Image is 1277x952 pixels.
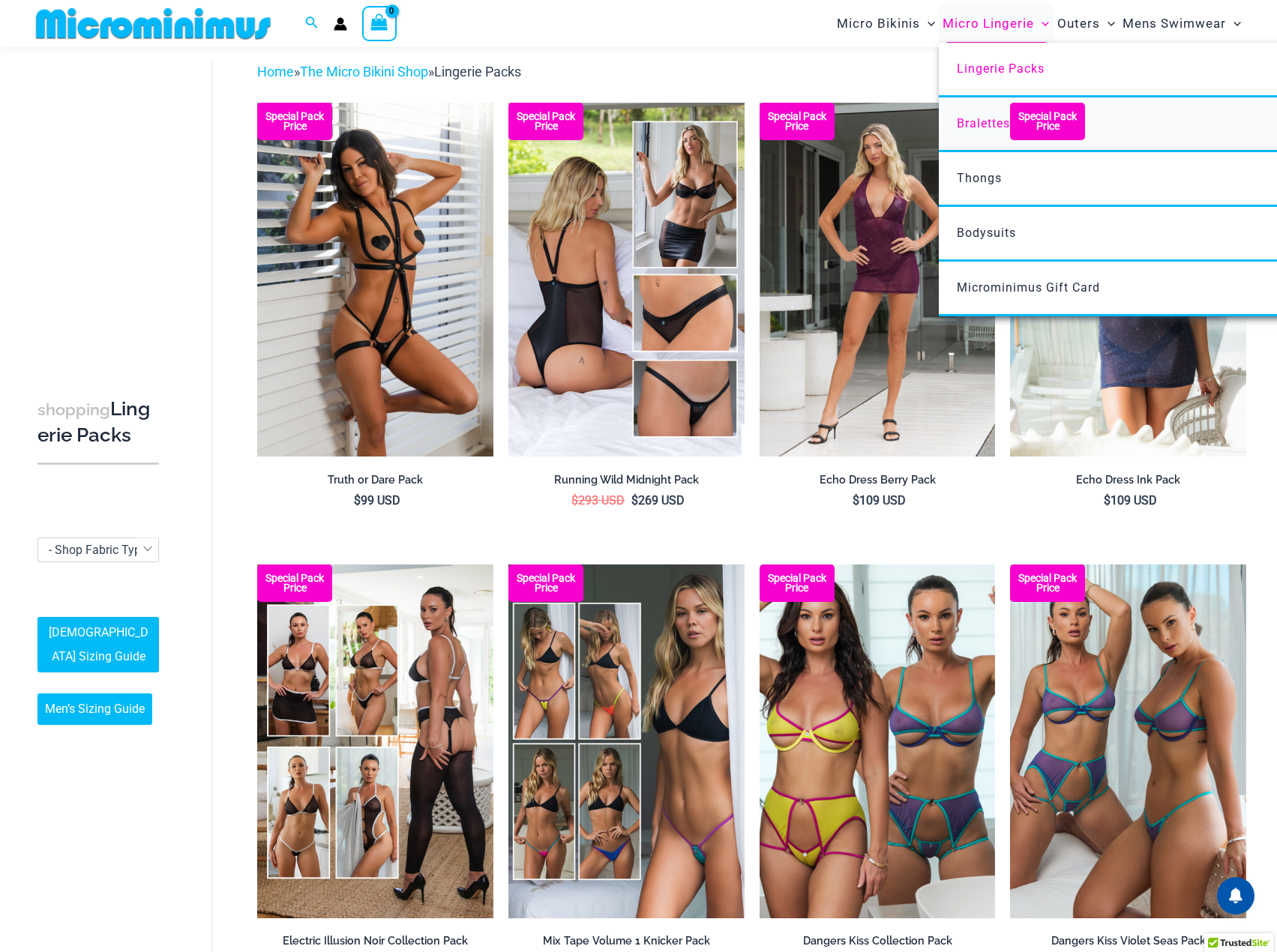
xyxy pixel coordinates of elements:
img: MM SHOP LOGO FLAT [30,7,277,40]
img: Dangers kiss Violet Seas Pack [1010,564,1246,918]
h3: Lingerie Packs [37,397,159,448]
span: Lingerie Packs [957,61,1045,76]
bdi: 269 USD [631,493,685,507]
a: View Shopping Cart, empty [362,6,397,40]
span: Lingerie Packs [434,64,521,79]
span: shopping [37,400,110,419]
a: OutersMenu ToggleMenu Toggle [1054,4,1119,43]
span: Menu Toggle [1226,4,1241,43]
span: Outers [1057,4,1100,43]
bdi: 293 USD [571,493,625,507]
bdi: 99 USD [354,493,400,507]
a: Account icon link [334,17,347,31]
h2: Dangers Kiss Collection Pack [760,934,996,948]
span: $ [571,493,578,507]
a: Running Wild Midnight Pack [508,473,745,492]
a: Truth or Dare Pack [257,473,493,492]
span: $ [1104,493,1111,507]
img: Dangers kiss Collection Pack [760,564,996,918]
b: Special Pack Price [1010,112,1085,131]
a: Micro BikinisMenu ToggleMenu Toggle [833,4,939,43]
b: Special Pack Price [760,573,835,593]
h2: Truth or Dare Pack [257,473,493,487]
span: Microminimus Gift Card [957,280,1100,295]
h2: Mix Tape Volume 1 Knicker Pack [508,934,745,948]
b: Special Pack Price [1010,573,1085,593]
span: $ [853,493,859,507]
img: All Styles (1) [508,103,745,457]
img: Collection Pack (3) [257,564,493,918]
a: Pack F Pack BPack B [508,564,745,918]
h2: Electric Illusion Noir Collection Pack [257,934,493,948]
a: Echo Dress Berry Pack [760,473,996,492]
a: All Styles (1) Running Wild Midnight 1052 Top 6512 Bottom 04Running Wild Midnight 1052 Top 6512 B... [508,103,745,457]
a: [DEMOGRAPHIC_DATA] Sizing Guide [37,618,159,673]
span: Micro Bikinis [837,4,920,43]
span: $ [354,493,361,507]
nav: Site Navigation [831,2,1247,45]
span: - Shop Fabric Type [38,538,158,561]
span: Mens Swimwear [1123,4,1226,43]
h2: Echo Dress Ink Pack [1010,473,1246,487]
iframe: TrustedSite Certified [37,50,172,350]
b: Special Pack Price [257,573,332,593]
h2: Dangers Kiss Violet Seas Pack [1010,934,1246,948]
span: Menu Toggle [1100,4,1115,43]
span: Menu Toggle [1034,4,1049,43]
a: Home [257,64,294,79]
a: Collection Pack (3) Electric Illusion Noir 1949 Bodysuit 04Electric Illusion Noir 1949 Bodysuit 04 [257,564,493,918]
h2: Running Wild Midnight Pack [508,473,745,487]
a: Dangers kiss Collection Pack Dangers Kiss Solar Flair 1060 Bra 611 Micro 1760 Garter 03Dangers Ki... [760,564,996,918]
span: $ [631,493,638,507]
a: The Micro Bikini Shop [300,64,428,79]
bdi: 109 USD [853,493,906,507]
img: Truth or Dare Black 1905 Bodysuit 611 Micro 07 [257,103,493,457]
b: Special Pack Price [508,573,583,593]
a: Micro LingerieMenu ToggleMenu Toggle [939,4,1053,43]
bdi: 109 USD [1104,493,1157,507]
span: - Shop Fabric Type [37,537,159,562]
a: Echo Dress Ink Pack [1010,473,1246,492]
a: Search icon link [305,14,319,33]
span: Bodysuits [957,226,1016,240]
a: Echo Berry 5671 Dress 682 Thong 02 Echo Berry 5671 Dress 682 Thong 05Echo Berry 5671 Dress 682 Th... [760,103,996,457]
span: - Shop Fabric Type [49,543,147,557]
span: Micro Lingerie [943,4,1034,43]
img: Echo Berry 5671 Dress 682 Thong 02 [760,103,996,457]
span: Menu Toggle [920,4,935,43]
h2: Echo Dress Berry Pack [760,473,996,487]
span: » » [257,64,521,79]
a: Men’s Sizing Guide [37,694,152,726]
span: Thongs [957,171,1002,185]
span: Bralettes [957,116,1010,130]
b: Special Pack Price [257,112,332,131]
img: Pack F [508,564,745,918]
b: Special Pack Price [508,112,583,131]
a: Dangers kiss Violet Seas Pack Dangers Kiss Violet Seas 1060 Bra 611 Micro 04Dangers Kiss Violet S... [1010,564,1246,918]
a: Mens SwimwearMenu ToggleMenu Toggle [1119,4,1245,43]
b: Special Pack Price [760,112,835,131]
a: Truth or Dare Black 1905 Bodysuit 611 Micro 07 Truth or Dare Black 1905 Bodysuit 611 Micro 06Trut... [257,103,493,457]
